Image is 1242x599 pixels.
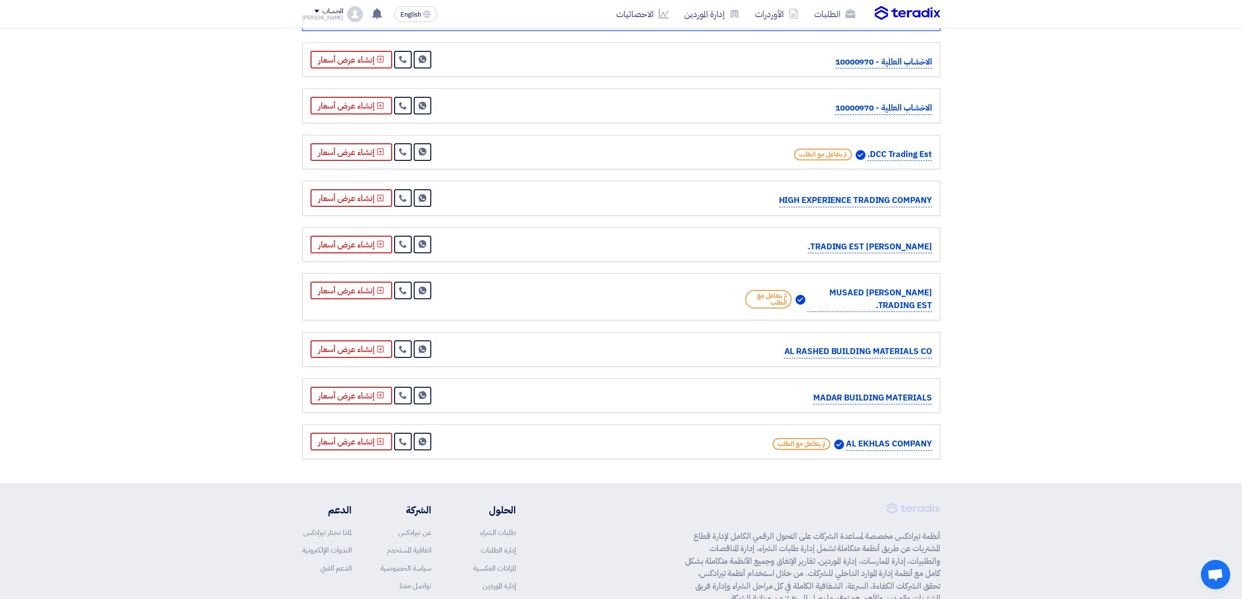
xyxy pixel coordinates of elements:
[310,51,392,68] button: إنشاء عرض أسعار
[875,6,940,21] img: Teradix logo
[320,563,352,574] a: الدعم الفني
[400,11,421,18] span: English
[481,545,516,555] a: إدارة الطلبات
[310,97,392,114] button: إنشاء عرض أسعار
[480,527,516,538] a: طلبات الشراء
[380,503,431,517] li: الشركة
[835,102,932,115] p: الاخشاب العالمية - 10000970
[310,143,392,161] button: إنشاء عرض أسعار
[779,194,932,207] p: HIGH EXPERIENCE TRADING COMPANY
[773,438,830,450] span: لم يتفاعل مع الطلب
[745,290,792,309] span: لم يتفاعل مع الطلب
[796,295,805,305] img: Verified Account
[302,545,352,555] a: الندوات الإلكترونية
[302,503,352,517] li: الدعم
[807,287,931,312] p: MUSAED [PERSON_NAME] TRADING EST.
[747,2,806,25] a: الأوردرات
[398,527,431,538] a: عن تيرادكس
[834,440,844,449] img: Verified Account
[806,2,863,25] a: الطلبات
[784,345,932,358] p: AL RASHED BUILDING MATERIALS CO
[399,580,431,591] a: تواصل معنا
[302,15,344,21] div: [PERSON_NAME]
[794,149,852,160] span: لم يتفاعل مع الطلب
[310,387,392,404] button: إنشاء عرض أسعار
[473,563,516,574] a: المزادات العكسية
[483,580,516,591] a: إدارة الموردين
[608,2,676,25] a: الاحصائيات
[303,527,352,538] a: لماذا تختار تيرادكس
[310,433,392,450] button: إنشاء عرض أسعار
[813,392,932,405] p: MADAR BUILDING MATERIALS
[310,236,392,253] button: إنشاء عرض أسعار
[856,150,865,160] img: Verified Account
[676,2,747,25] a: إدارة الموردين
[347,6,363,22] img: profile_test.png
[835,56,932,69] p: الاخشاب العالمية - 10000970
[322,7,343,16] div: الحساب
[461,503,516,517] li: الحلول
[867,148,931,161] p: DCC Trading Est.
[310,282,392,299] button: إنشاء عرض أسعار
[310,189,392,207] button: إنشاء عرض أسعار
[808,241,931,254] p: [PERSON_NAME] TRADING EST.
[846,438,931,451] p: AL EKHLAS COMPANY
[380,563,431,574] a: سياسة الخصوصية
[310,340,392,358] button: إنشاء عرض أسعار
[394,6,437,22] button: English
[387,545,431,555] a: اتفاقية المستخدم
[1201,560,1230,589] div: Open chat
